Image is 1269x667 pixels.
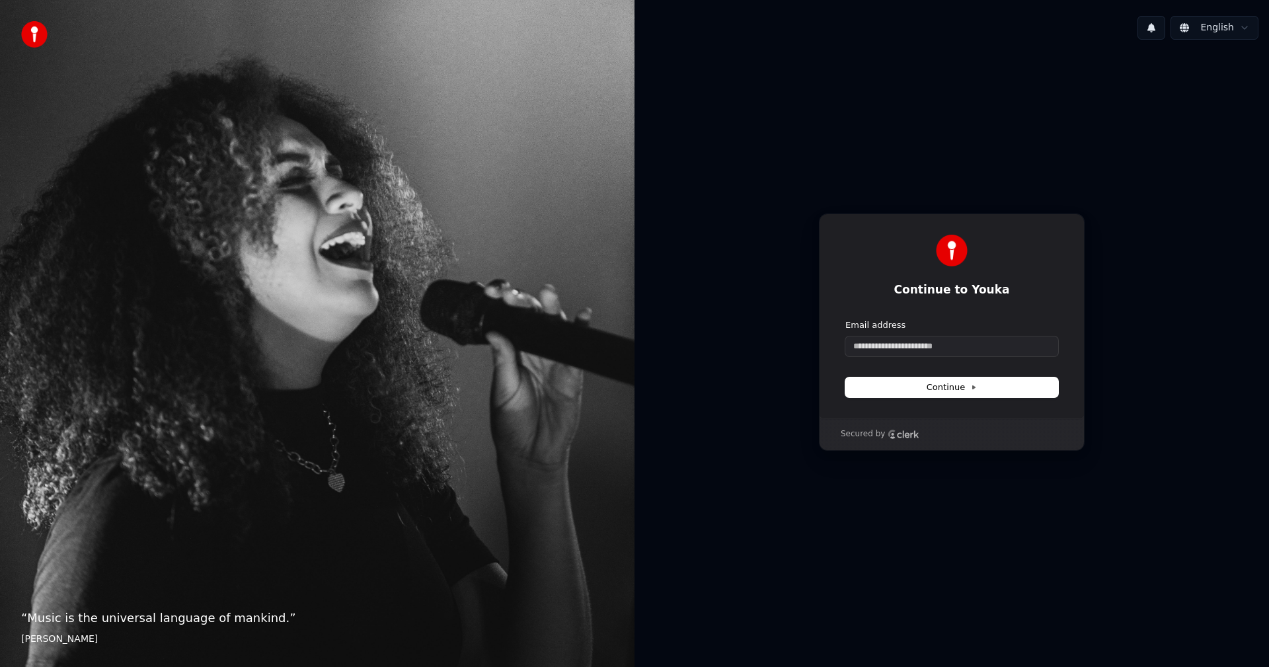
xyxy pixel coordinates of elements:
p: “ Music is the universal language of mankind. ” [21,609,613,627]
p: Secured by [841,429,885,440]
span: Continue [927,381,977,393]
button: Continue [845,377,1058,397]
a: Clerk logo [888,430,919,439]
img: Youka [936,235,968,266]
label: Email address [845,319,905,331]
img: youka [21,21,48,48]
h1: Continue to Youka [845,282,1058,298]
footer: [PERSON_NAME] [21,633,613,646]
